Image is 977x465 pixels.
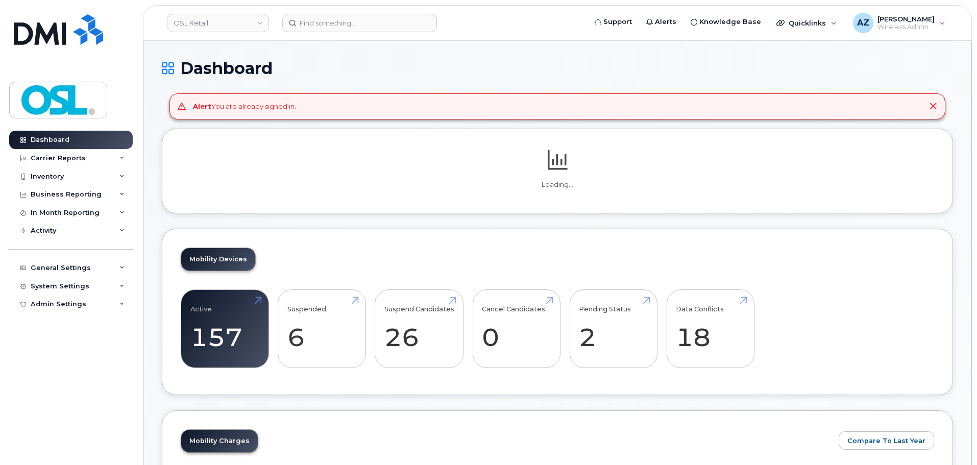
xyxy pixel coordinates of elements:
strong: Alert [193,102,211,110]
a: Cancel Candidates 0 [482,295,551,362]
button: Compare To Last Year [839,431,934,450]
a: Data Conflicts 18 [676,295,745,362]
a: Suspended 6 [287,295,356,362]
a: Active 157 [190,295,259,362]
span: Compare To Last Year [847,436,925,446]
a: Suspend Candidates 26 [384,295,454,362]
a: Pending Status 2 [579,295,648,362]
a: Mobility Charges [181,430,258,452]
a: Mobility Devices [181,248,255,271]
p: Loading... [181,180,934,189]
div: You are already signed in. [193,102,296,111]
h1: Dashboard [162,59,953,77]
